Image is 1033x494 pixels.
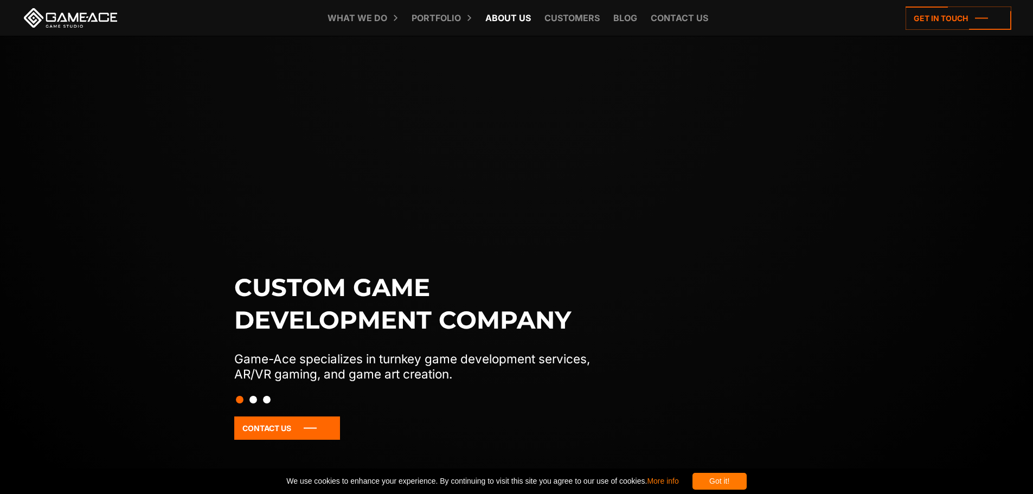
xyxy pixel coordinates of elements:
[234,351,613,382] p: Game-Ace specializes in turnkey game development services, AR/VR gaming, and game art creation.
[906,7,1011,30] a: Get in touch
[263,390,271,409] button: Slide 3
[234,416,340,440] a: Contact Us
[249,390,257,409] button: Slide 2
[286,473,678,490] span: We use cookies to enhance your experience. By continuing to visit this site you agree to our use ...
[236,390,243,409] button: Slide 1
[692,473,747,490] div: Got it!
[234,271,613,336] h1: Custom game development company
[647,477,678,485] a: More info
